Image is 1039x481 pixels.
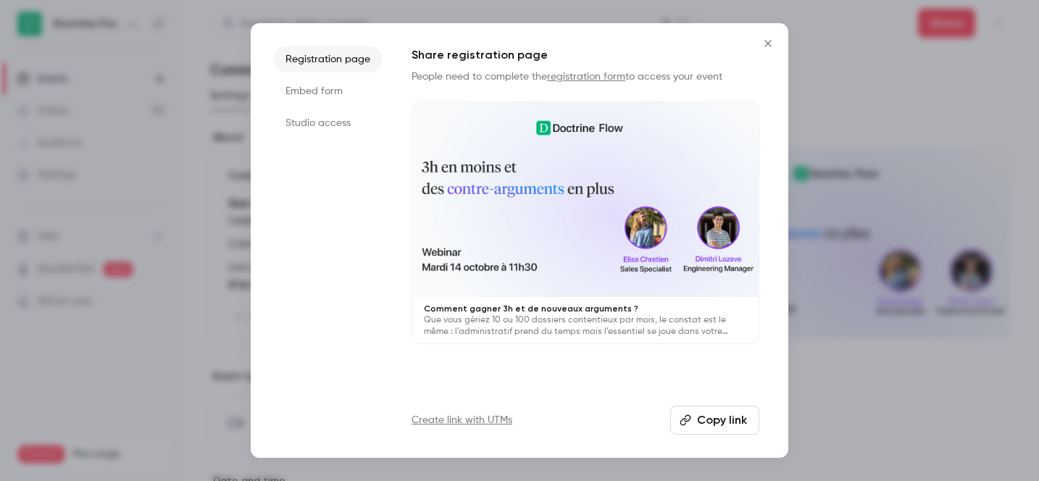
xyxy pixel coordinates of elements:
[547,72,625,82] a: registration form
[274,110,383,136] li: Studio access
[424,314,747,338] p: Que vous gériez 10 ou 100 dossiers contentieux par mois, le constat est le même : l’administratif...
[670,406,759,435] button: Copy link
[754,29,783,58] button: Close
[424,303,747,314] p: Comment gagner 3h et de nouveaux arguments ?
[412,46,759,64] h1: Share registration page
[412,70,759,84] p: People need to complete the to access your event
[274,46,383,72] li: Registration page
[274,78,383,104] li: Embed form
[412,101,759,344] a: Comment gagner 3h et de nouveaux arguments ?Que vous gériez 10 ou 100 dossiers contentieux par mo...
[412,413,512,427] a: Create link with UTMs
